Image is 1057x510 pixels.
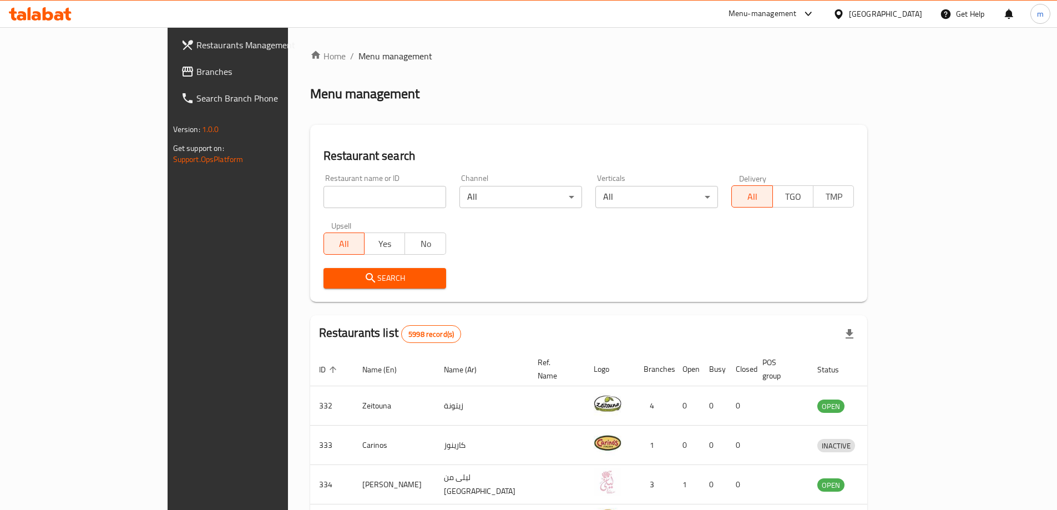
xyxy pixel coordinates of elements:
[362,363,411,376] span: Name (En)
[762,356,795,382] span: POS group
[700,465,727,504] td: 0
[674,426,700,465] td: 0
[404,233,446,255] button: No
[635,465,674,504] td: 3
[817,363,853,376] span: Status
[369,236,401,252] span: Yes
[358,49,432,63] span: Menu management
[196,38,335,52] span: Restaurants Management
[459,186,582,208] div: All
[402,329,461,340] span: 5998 record(s)
[353,426,435,465] td: Carinos
[350,49,354,63] li: /
[1037,8,1044,20] span: m
[172,58,344,85] a: Branches
[731,185,772,208] button: All
[353,465,435,504] td: [PERSON_NAME]
[173,141,224,155] span: Get support on:
[700,352,727,386] th: Busy
[538,356,572,382] span: Ref. Name
[435,465,529,504] td: ليلى من [GEOGRAPHIC_DATA]
[173,122,200,137] span: Version:
[585,352,635,386] th: Logo
[736,189,768,205] span: All
[817,479,844,492] span: OPEN
[319,363,340,376] span: ID
[401,325,461,343] div: Total records count
[739,174,767,182] label: Delivery
[409,236,441,252] span: No
[817,400,844,413] div: OPEN
[727,465,753,504] td: 0
[594,468,621,496] img: Leila Min Lebnan
[196,65,335,78] span: Branches
[319,325,462,343] h2: Restaurants list
[594,429,621,457] img: Carinos
[353,386,435,426] td: Zeitouna
[817,478,844,492] div: OPEN
[727,352,753,386] th: Closed
[700,386,727,426] td: 0
[202,122,219,137] span: 1.0.0
[328,236,360,252] span: All
[172,32,344,58] a: Restaurants Management
[772,185,813,208] button: TGO
[674,352,700,386] th: Open
[836,321,863,347] div: Export file
[310,49,868,63] nav: breadcrumb
[435,426,529,465] td: كارينوز
[777,189,809,205] span: TGO
[310,85,419,103] h2: Menu management
[700,426,727,465] td: 0
[813,185,854,208] button: TMP
[435,386,529,426] td: زيتونة
[635,426,674,465] td: 1
[635,352,674,386] th: Branches
[444,363,491,376] span: Name (Ar)
[196,92,335,105] span: Search Branch Phone
[172,85,344,112] a: Search Branch Phone
[173,152,244,166] a: Support.OpsPlatform
[674,465,700,504] td: 1
[817,440,855,452] span: INACTIVE
[323,268,446,289] button: Search
[595,186,718,208] div: All
[818,189,849,205] span: TMP
[817,400,844,413] span: OPEN
[331,221,352,229] label: Upsell
[674,386,700,426] td: 0
[727,426,753,465] td: 0
[729,7,797,21] div: Menu-management
[364,233,405,255] button: Yes
[323,186,446,208] input: Search for restaurant name or ID..
[332,271,437,285] span: Search
[323,233,365,255] button: All
[323,148,854,164] h2: Restaurant search
[594,390,621,417] img: Zeitouna
[849,8,922,20] div: [GEOGRAPHIC_DATA]
[635,386,674,426] td: 4
[727,386,753,426] td: 0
